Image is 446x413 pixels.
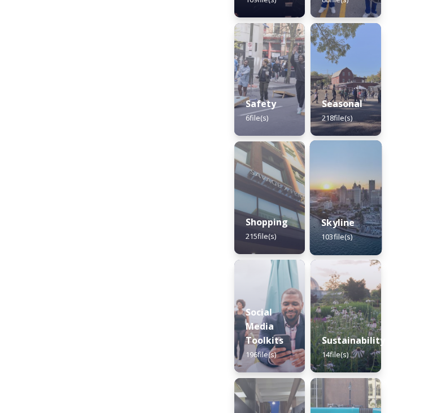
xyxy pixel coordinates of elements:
[322,334,385,347] strong: Sustainability
[322,113,352,123] span: 218 file(s)
[321,216,355,229] strong: Skyline
[322,97,362,110] strong: Seasonal
[311,260,381,372] img: Oudolf_6-22-2022-3186%2520copy.jpg
[246,113,268,123] span: 6 file(s)
[311,23,381,136] img: 4423d9b81027f9a47bd28d212e5a5273a11b6f41845817bbb6cd5dd12e8cc4e8.jpg
[234,23,305,136] img: 5cfe837b-42d2-4f07-949b-1daddc3a824e.jpg
[246,306,283,347] strong: Social Media Toolkits
[246,216,288,228] strong: Shopping
[322,349,348,359] span: 14 file(s)
[321,232,352,242] span: 103 file(s)
[234,141,305,254] img: e91d0ad6-e020-4ad7-a29e-75c491b4880f.jpg
[246,349,276,359] span: 196 file(s)
[246,231,276,241] span: 215 file(s)
[310,140,382,255] img: 1c183ad6-ea5d-43bf-8d64-8aacebe3bb37.jpg
[246,97,276,110] strong: Safety
[234,260,305,372] img: RIVERWALK%2520CONTENT%2520EDIT-15-PhotoCredit-Justin_Milhouse-UsageExpires_Oct-2024.jpg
